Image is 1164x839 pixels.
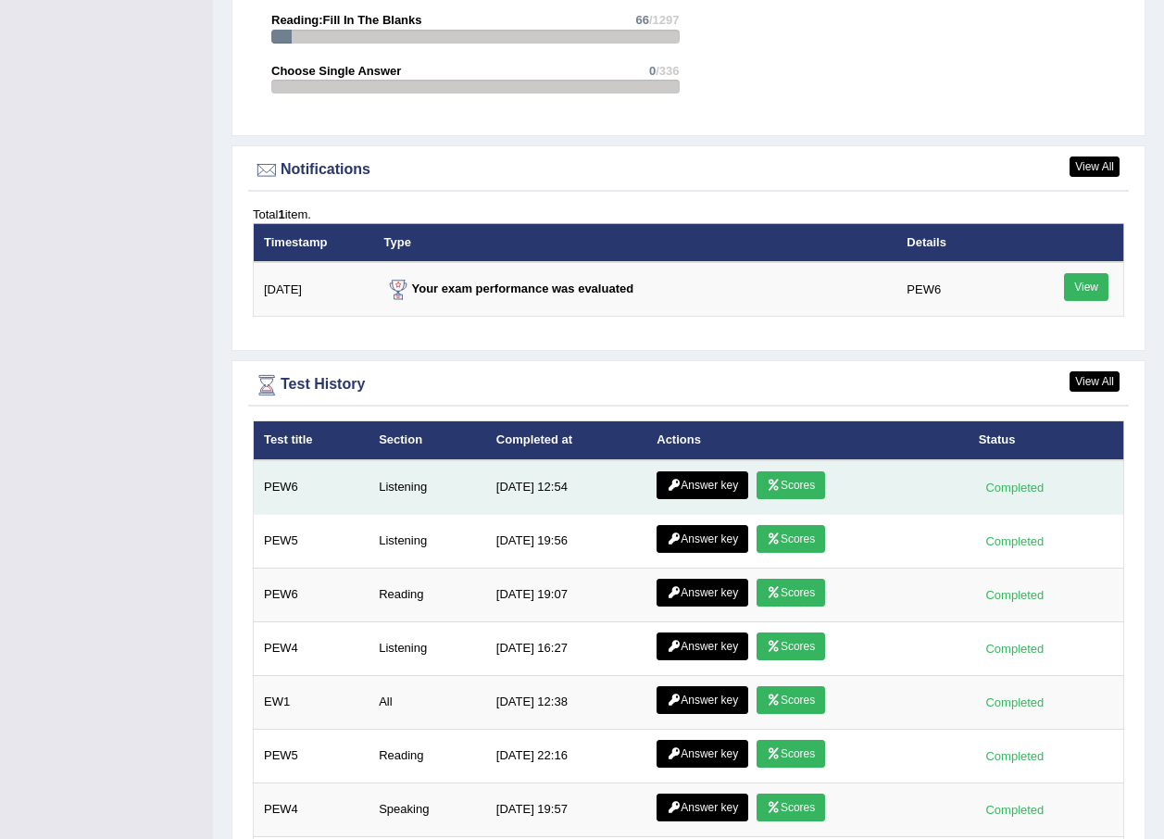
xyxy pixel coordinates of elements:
td: Listening [369,621,486,675]
td: Listening [369,460,486,515]
a: Answer key [657,632,748,660]
div: Completed [979,585,1051,605]
td: Speaking [369,783,486,836]
th: Section [369,421,486,460]
a: Answer key [657,740,748,768]
strong: Your exam performance was evaluated [384,282,634,295]
a: View [1064,273,1108,301]
a: Answer key [657,686,748,714]
td: PEW6 [254,460,369,515]
div: Notifications [253,157,1124,184]
a: Scores [757,579,825,607]
td: [DATE] 22:16 [486,729,646,783]
div: Completed [979,532,1051,551]
strong: Reading:Fill In The Blanks [271,13,422,27]
th: Completed at [486,421,646,460]
th: Details [896,223,1012,262]
td: Listening [369,514,486,568]
td: [DATE] 19:07 [486,568,646,621]
div: Completed [979,800,1051,820]
td: PEW6 [254,568,369,621]
th: Timestamp [254,223,374,262]
a: Scores [757,794,825,821]
a: Answer key [657,579,748,607]
td: Reading [369,568,486,621]
a: Scores [757,632,825,660]
a: Answer key [657,471,748,499]
td: EW1 [254,675,369,729]
td: [DATE] 19:57 [486,783,646,836]
td: [DATE] 19:56 [486,514,646,568]
td: [DATE] 16:27 [486,621,646,675]
a: View All [1070,371,1120,392]
td: PEW5 [254,729,369,783]
b: 1 [278,207,284,221]
th: Test title [254,421,369,460]
span: 66 [635,13,648,27]
th: Type [374,223,897,262]
td: [DATE] [254,262,374,317]
td: PEW4 [254,621,369,675]
div: Completed [979,746,1051,766]
th: Actions [646,421,968,460]
th: Status [969,421,1124,460]
a: Scores [757,740,825,768]
span: 0 [649,64,656,78]
a: Scores [757,471,825,499]
div: Completed [979,478,1051,497]
a: Answer key [657,794,748,821]
div: Total item. [253,206,1124,223]
td: All [369,675,486,729]
div: Completed [979,693,1051,712]
td: PEW6 [896,262,1012,317]
div: Test History [253,371,1124,399]
td: PEW5 [254,514,369,568]
td: [DATE] 12:54 [486,460,646,515]
span: /1297 [649,13,680,27]
a: Scores [757,686,825,714]
a: Scores [757,525,825,553]
span: /336 [656,64,679,78]
strong: Choose Single Answer [271,64,401,78]
td: [DATE] 12:38 [486,675,646,729]
div: Completed [979,639,1051,658]
a: Answer key [657,525,748,553]
td: Reading [369,729,486,783]
a: View All [1070,157,1120,177]
td: PEW4 [254,783,369,836]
